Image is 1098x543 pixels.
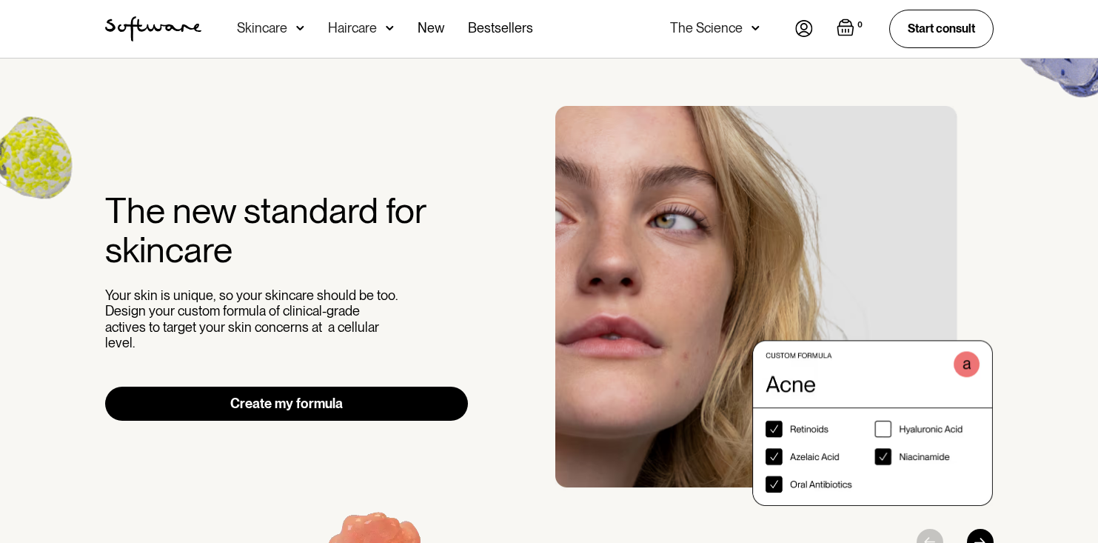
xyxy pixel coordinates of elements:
img: Software Logo [105,16,201,41]
a: home [105,16,201,41]
div: The Science [670,21,743,36]
img: arrow down [751,21,760,36]
p: Your skin is unique, so your skincare should be too. Design your custom formula of clinical-grade... [105,287,401,351]
div: Haircare [328,21,377,36]
img: arrow down [386,21,394,36]
img: arrow down [296,21,304,36]
div: Skincare [237,21,287,36]
a: Start consult [889,10,994,47]
a: Create my formula [105,387,469,421]
a: Open cart [837,19,866,39]
div: 0 [854,19,866,32]
h2: The new standard for skincare [105,191,469,270]
div: 1 / 3 [555,106,994,506]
